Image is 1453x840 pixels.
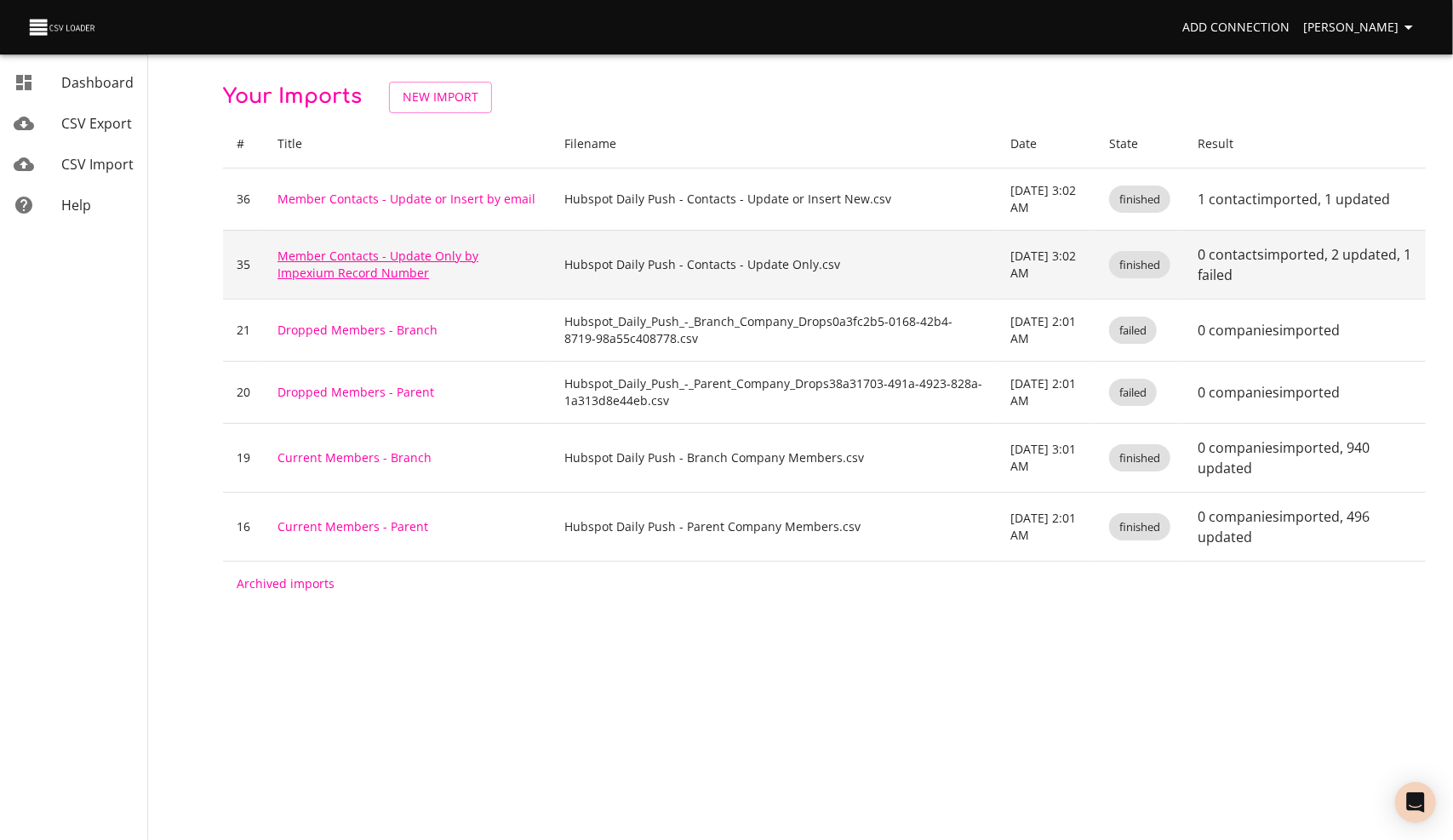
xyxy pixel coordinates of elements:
p: 1 contact imported , 1 updated [1198,189,1412,209]
td: [DATE] 2:01 AM [997,492,1095,561]
span: CSV Export [61,114,132,133]
button: [PERSON_NAME] [1296,12,1426,43]
td: 36 [223,168,264,230]
a: Current Members - Branch [277,449,432,466]
a: Dropped Members - Branch [277,322,438,338]
td: Hubspot Daily Push - Contacts - Update or Insert New.csv [551,168,997,230]
th: Title [264,120,551,169]
th: State [1095,120,1184,169]
a: Archived imports [237,575,335,591]
span: [PERSON_NAME] [1303,17,1419,38]
td: [DATE] 2:01 AM [997,361,1095,423]
td: 16 [223,492,264,561]
a: New Import [389,82,492,113]
th: Filename [551,120,997,169]
td: Hubspot Daily Push - Parent Company Members.csv [551,492,997,561]
a: Member Contacts - Update or Insert by email [277,191,535,207]
img: CSV Loader [27,15,99,39]
span: finished [1109,519,1170,535]
td: 20 [223,361,264,423]
span: Help [61,196,91,214]
span: New Import [403,87,478,108]
span: CSV Import [61,155,134,174]
a: Dropped Members - Parent [277,384,434,400]
span: failed [1109,385,1157,401]
td: [DATE] 2:01 AM [997,299,1095,361]
span: finished [1109,191,1170,208]
td: Hubspot_Daily_Push_-_Parent_Company_Drops38a31703-491a-4923-828a-1a313d8e44eb.csv [551,361,997,423]
td: 21 [223,299,264,361]
td: [DATE] 3:02 AM [997,168,1095,230]
div: Open Intercom Messenger [1395,782,1436,823]
span: failed [1109,323,1157,339]
a: Add Connection [1176,12,1296,43]
a: Current Members - Parent [277,518,428,534]
td: [DATE] 3:01 AM [997,423,1095,492]
a: Member Contacts - Update Only by Impexium Record Number [277,248,478,281]
th: Result [1184,120,1426,169]
p: 0 companies imported , 940 updated [1198,437,1412,478]
td: [DATE] 3:02 AM [997,230,1095,299]
span: Your Imports [223,85,362,108]
th: Date [997,120,1095,169]
span: finished [1109,257,1170,273]
span: Dashboard [61,73,134,92]
td: Hubspot Daily Push - Contacts - Update Only.csv [551,230,997,299]
td: Hubspot Daily Push - Branch Company Members.csv [551,423,997,492]
p: 0 contacts imported , 2 updated , 1 failed [1198,244,1412,285]
th: # [223,120,264,169]
p: 0 companies imported [1198,320,1412,340]
span: Add Connection [1182,17,1290,38]
span: finished [1109,450,1170,466]
td: 35 [223,230,264,299]
p: 0 companies imported , 496 updated [1198,506,1412,547]
p: 0 companies imported [1198,382,1412,403]
td: 19 [223,423,264,492]
td: Hubspot_Daily_Push_-_Branch_Company_Drops0a3fc2b5-0168-42b4-8719-98a55c408778.csv [551,299,997,361]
